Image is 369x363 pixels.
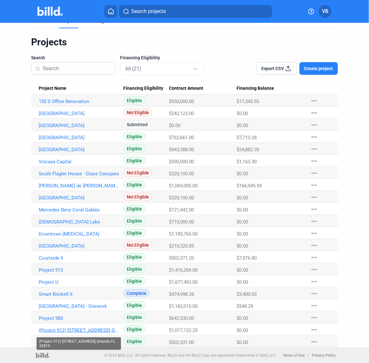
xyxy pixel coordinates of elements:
span: $0.00 [237,243,248,249]
span: Eligible [123,325,145,333]
span: $0.00 [169,123,181,128]
mat-icon: more_horiz [311,326,318,334]
span: $642,530.00 [169,315,194,321]
span: $502,331.00 [169,340,194,345]
span: $0.00 [237,267,248,273]
span: $320,100.00 [169,195,194,201]
span: $166,945.59 [237,183,262,189]
mat-icon: more_horiz [311,266,318,273]
span: Complete [123,289,150,297]
img: Billd Company Logo [37,7,63,16]
span: $210,320.85 [169,243,194,249]
div: Financing Eligibility [123,86,169,91]
mat-icon: more_horiz [311,145,318,153]
span: $320,100.00 [169,171,194,177]
a: [GEOGRAPHIC_DATA] [39,147,119,152]
mat-icon: more_horiz [311,193,318,201]
mat-icon: more_horiz [311,242,318,249]
img: logo [36,353,50,358]
a: [GEOGRAPHIC_DATA] [39,243,119,249]
span: $17,345.55 [237,99,259,104]
span: $710,000.00 [169,219,194,225]
span: $943,388.00 [169,147,194,152]
span: $0.00 [237,111,248,116]
span: $0.00 [237,219,248,225]
span: $0.00 [237,340,248,345]
span: Not Eligible [123,108,152,116]
mat-icon: more_horiz [311,169,318,177]
span: Eligible [123,337,145,345]
span: $0.00 [237,171,248,177]
mat-icon: more_horiz [311,254,318,261]
a: [DEMOGRAPHIC_DATA] Lake [39,219,119,225]
span: $590,000.00 [169,159,194,165]
a: Vizcaya Capital [39,159,119,165]
mat-icon: more_horiz [311,278,318,285]
span: Eligible [123,181,145,189]
span: Submitted [123,120,151,128]
span: $548.29 [237,303,253,309]
mat-icon: more_horiz [311,302,318,309]
span: $7,876.80 [237,255,257,261]
span: $0.00 [237,123,248,128]
span: Project Name [39,86,66,91]
span: Not Eligible [123,169,152,177]
a: [GEOGRAPHIC_DATA] [39,123,119,128]
a: Project U [39,279,119,285]
span: Export CSV [261,65,284,72]
a: Mercedes Benz Coral Gables [39,207,119,213]
span: Eligible [123,133,145,140]
mat-icon: more_horiz [311,97,318,105]
div: Projects [31,36,338,48]
div: (Project 912) [STREET_ADDRESS] Orlando FL 32819 [37,337,121,350]
span: $502,371.20 [169,255,194,261]
span: $0.00 [237,231,248,237]
span: VB [322,8,328,15]
p: | [308,353,309,358]
span: $1,416,269.00 [169,267,198,273]
mat-select-trigger: All (21) [125,66,141,72]
span: Eligible [123,253,145,261]
span: $1,069,000.00 [169,183,198,189]
b: Privacy Policy [312,353,336,358]
a: [GEOGRAPHIC_DATA] [39,195,119,201]
span: $121,442.00 [169,207,194,213]
span: Financing Balance [237,86,274,91]
span: $474,998.26 [169,291,194,297]
a: [GEOGRAPHIC_DATA] [39,135,119,140]
mat-icon: more_horiz [311,314,318,321]
span: Eligible [123,157,145,165]
mat-icon: more_horiz [311,133,318,141]
span: $762,661.00 [169,135,194,140]
span: $1,163.30 [237,159,257,165]
mat-icon: more_horiz [311,109,318,117]
span: $0.00 [237,195,248,201]
span: $1,182,010.00 [169,303,198,309]
span: $0.00 [237,207,248,213]
button: Export CSV [256,62,297,75]
button: Search projects [119,5,272,18]
a: Smart Brickell II [39,291,119,297]
span: Eligible [123,229,145,237]
div: Project Name [39,86,123,91]
span: Not Eligible [123,193,152,201]
div: Financing Balance [237,86,304,91]
span: Financing Eligibility [120,55,160,61]
mat-icon: more_horiz [311,157,318,165]
a: Project 980 [39,315,119,321]
button: Create project [299,62,338,75]
span: $1,017,122.25 [169,327,198,333]
a: South Flagler House - Glass Canopies [39,171,119,177]
mat-icon: more_horiz [311,121,318,129]
span: $7,712.28 [237,135,257,140]
mat-icon: more_horiz [311,217,318,225]
mat-icon: more_horiz [311,230,318,237]
a: 155 S Office Renovation [39,99,119,104]
span: $34,882.39 [237,147,259,152]
span: Eligible [123,205,145,213]
span: $550,000.00 [169,99,194,104]
a: [GEOGRAPHIC_DATA] - Sitework [39,303,119,309]
span: Financing Eligibility [123,86,163,91]
mat-icon: more_horiz [311,205,318,213]
span: Contract Amount [169,86,204,91]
